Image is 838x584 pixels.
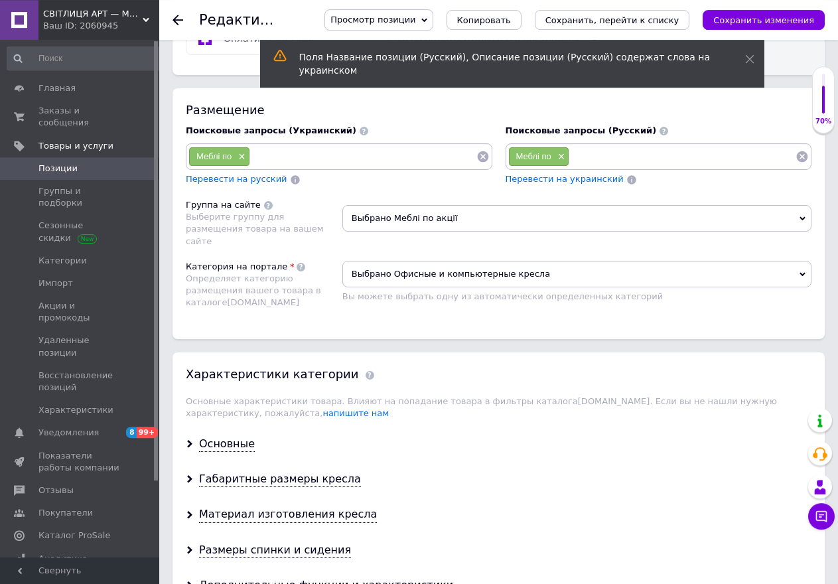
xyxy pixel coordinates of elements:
span: 99+ [137,427,159,438]
span: Оплатить частями [224,33,314,44]
div: Поля Название позиции (Русский), Описание позиции (Русский) содержат слова на украинском [299,50,712,77]
span: СВІТЛИЦЯ АРТ — Меблі для бару, ресторану, пабу. Офісні меблі [43,8,143,20]
div: Размещение [186,102,811,118]
body: Визуальный текстовый редактор, 9E934640-2487-404E-B079-0ED64F82326E [13,13,192,123]
span: Главная [38,82,76,94]
div: Вы можете выбрать одну из автоматически определенных категорий [342,291,811,303]
h1: Редактирование позиции: Крісло Менеджер Tilt шкірзам ECO-30 чорний *) [199,12,733,28]
span: Перевести на русский [186,174,287,184]
span: Выбрано Офисные и компьютерные кресла [342,261,811,287]
span: Группы и подборки [38,185,123,209]
div: Ваш ID: 2060945 [43,20,159,32]
span: 8 [126,427,137,438]
div: Размеры спинки и сидения [199,543,351,558]
span: × [555,151,565,163]
span: Выберите группу для размещения товара на вашем сайте [186,212,324,246]
span: Аналитика [38,553,88,565]
span: Импорт [38,277,73,289]
button: Чат с покупателем [808,503,835,530]
span: Поисковые запросы (Украинский) [186,125,356,135]
span: Восстановление позиций [38,370,123,394]
span: Позиции [38,163,78,175]
span: Копировать [457,15,511,25]
span: Сезонные скидки [38,220,123,244]
i: Сохранить изменения [713,15,814,25]
span: Категории [38,255,87,267]
div: Габаритные размеры кресла [199,472,361,487]
button: Сохранить изменения [703,10,825,30]
span: Определяет категорию размещения вашего товара в каталоге [DOMAIN_NAME] [186,273,321,307]
span: Уведомления [38,427,99,439]
input: Поиск [7,46,164,70]
div: Основные [199,437,255,452]
span: Характеристики [38,404,113,416]
span: Товары и услуги [38,140,113,152]
span: Заказы и сообщения [38,105,123,129]
span: Меблі по [196,151,232,161]
span: Меблі по [516,151,551,161]
span: Перевести на украинский [506,174,624,184]
div: 70% [813,117,834,126]
div: 70% Качество заполнения [812,66,835,133]
a: напишите нам [322,408,389,418]
span: Каталог ProSale [38,530,110,542]
div: Характеристики категории [186,366,359,382]
div: Категория на портале [186,261,287,273]
span: Поисковые запросы (Русский) [506,125,657,135]
button: Копировать [447,10,522,30]
div: Группа на сайте [186,199,261,211]
button: Сохранить, перейти к списку [535,10,690,30]
span: Выбрано Меблі по акції [342,205,811,232]
body: Визуальный текстовый редактор, 2869E2AD-1728-47A5-98AF-C9CE613E81B3 [13,13,192,123]
div: Вернуться назад [173,15,183,25]
span: Удаленные позиции [38,334,123,358]
span: × [235,151,245,163]
span: Показатели работы компании [38,450,123,474]
span: Основные характеристики товара. Влияют на попадание товара в фильтры каталога [DOMAIN_NAME] . Есл... [186,396,777,418]
div: Материал изготовления кресла [199,507,377,522]
span: Отзывы [38,484,74,496]
span: Акции и промокоды [38,300,123,324]
i: Сохранить, перейти к списку [545,15,679,25]
span: Просмотр позиции [330,15,415,25]
span: Покупатели [38,507,93,519]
